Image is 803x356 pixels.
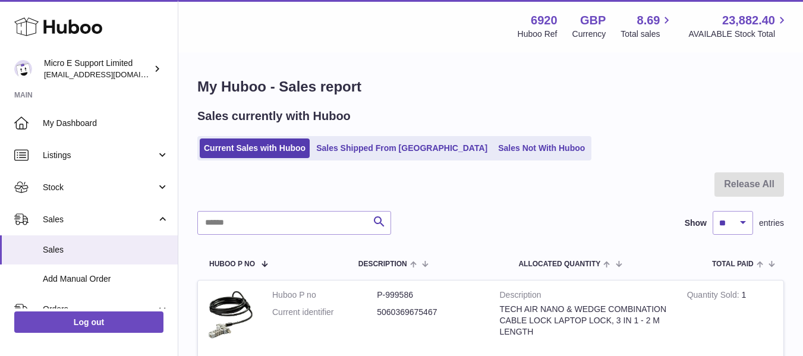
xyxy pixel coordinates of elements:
[197,77,784,96] h1: My Huboo - Sales report
[580,12,606,29] strong: GBP
[531,12,558,29] strong: 6920
[688,12,789,40] a: 23,882.40 AVAILABLE Stock Total
[197,108,351,124] h2: Sales currently with Huboo
[518,29,558,40] div: Huboo Ref
[678,281,783,352] td: 1
[43,150,156,161] span: Listings
[43,118,169,129] span: My Dashboard
[43,214,156,225] span: Sales
[358,260,407,268] span: Description
[43,244,169,256] span: Sales
[685,218,707,229] label: Show
[637,12,660,29] span: 8.69
[200,138,310,158] a: Current Sales with Huboo
[621,12,673,40] a: 8.69 Total sales
[712,260,754,268] span: Total paid
[312,138,492,158] a: Sales Shipped From [GEOGRAPHIC_DATA]
[377,289,481,301] dd: P-999586
[621,29,673,40] span: Total sales
[572,29,606,40] div: Currency
[518,260,600,268] span: ALLOCATED Quantity
[207,289,254,340] img: $_57.JPG
[688,29,789,40] span: AVAILABLE Stock Total
[44,58,151,80] div: Micro E Support Limited
[377,307,481,318] dd: 5060369675467
[500,304,669,338] div: TECH AIR NANO & WEDGE COMBINATION CABLE LOCK LAPTOP LOCK, 3 IN 1 - 2 M LENGTH
[722,12,775,29] span: 23,882.40
[14,60,32,78] img: contact@micropcsupport.com
[43,182,156,193] span: Stock
[43,273,169,285] span: Add Manual Order
[14,311,163,333] a: Log out
[209,260,255,268] span: Huboo P no
[494,138,589,158] a: Sales Not With Huboo
[272,307,377,318] dt: Current identifier
[272,289,377,301] dt: Huboo P no
[687,290,742,303] strong: Quantity Sold
[44,70,175,79] span: [EMAIL_ADDRESS][DOMAIN_NAME]
[759,218,784,229] span: entries
[500,289,669,304] strong: Description
[43,304,156,315] span: Orders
